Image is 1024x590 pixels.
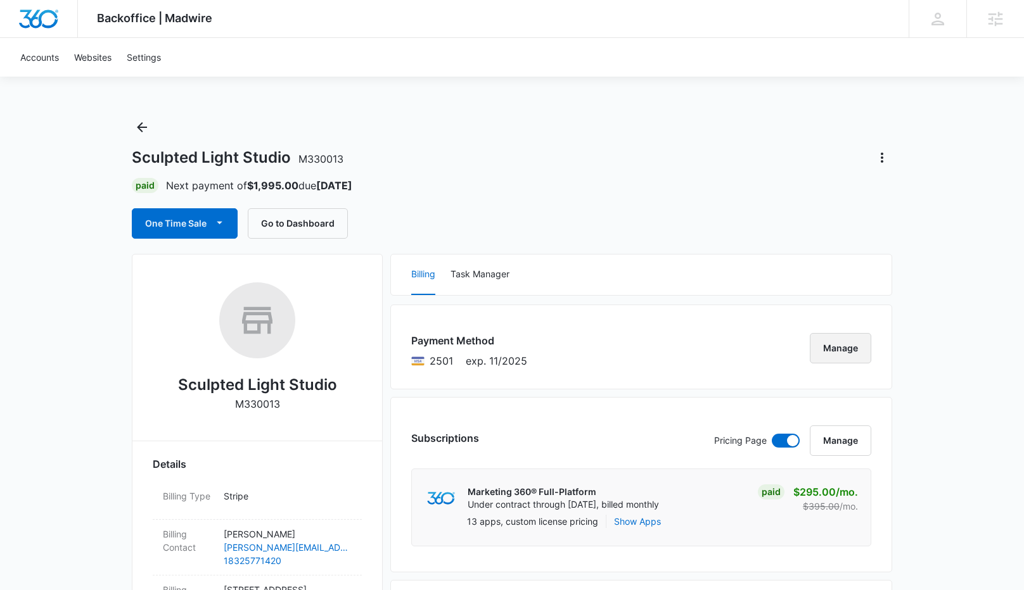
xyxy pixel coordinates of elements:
button: Billing [411,254,435,295]
span: Details [153,456,186,472]
button: Back [132,117,152,137]
h1: Sculpted Light Studio [132,148,343,167]
div: Billing Contact[PERSON_NAME][PERSON_NAME][EMAIL_ADDRESS][PERSON_NAME][DOMAIN_NAME]18325771420 [153,520,362,575]
strong: $1,995.00 [247,179,298,192]
p: $295.00 [793,484,858,499]
img: tab_domain_overview_orange.svg [34,73,44,84]
button: Manage [810,425,871,456]
p: [PERSON_NAME] [224,527,352,541]
a: 18325771420 [224,554,352,567]
span: exp. 11/2025 [466,353,527,368]
p: Under contract through [DATE], billed monthly [468,498,659,511]
div: Domain Overview [48,75,113,83]
img: logo_orange.svg [20,20,30,30]
button: Show Apps [614,515,661,528]
div: Billing TypeStripe [153,482,362,520]
dt: Billing Contact [163,527,214,554]
s: $395.00 [803,501,840,512]
button: Actions [872,147,892,168]
div: Keywords by Traffic [140,75,214,83]
h3: Subscriptions [411,430,479,446]
span: Backoffice | Madwire [97,11,212,25]
span: /mo. [836,486,858,498]
div: v 4.0.25 [35,20,62,30]
span: /mo. [840,501,858,512]
button: Manage [810,333,871,363]
div: Paid [758,484,784,499]
a: Websites [67,38,119,77]
img: tab_keywords_by_traffic_grey.svg [126,73,136,84]
p: M330013 [235,396,280,411]
button: Go to Dashboard [248,208,348,239]
p: Marketing 360® Full-Platform [468,486,659,498]
a: Accounts [13,38,67,77]
dt: Billing Type [163,489,214,503]
img: marketing360Logo [427,492,454,505]
div: Domain: [DOMAIN_NAME] [33,33,139,43]
p: Stripe [224,489,352,503]
p: 13 apps, custom license pricing [467,515,598,528]
h2: Sculpted Light Studio [178,373,337,396]
div: Paid [132,178,158,193]
span: Visa ending with [430,353,453,368]
p: Pricing Page [714,434,767,448]
button: One Time Sale [132,208,238,239]
a: Settings [119,38,169,77]
h3: Payment Method [411,333,527,348]
button: Task Manager [451,254,509,295]
img: website_grey.svg [20,33,30,43]
span: M330013 [298,153,343,165]
a: [PERSON_NAME][EMAIL_ADDRESS][PERSON_NAME][DOMAIN_NAME] [224,541,352,554]
p: Next payment of due [166,178,352,193]
strong: [DATE] [316,179,352,192]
